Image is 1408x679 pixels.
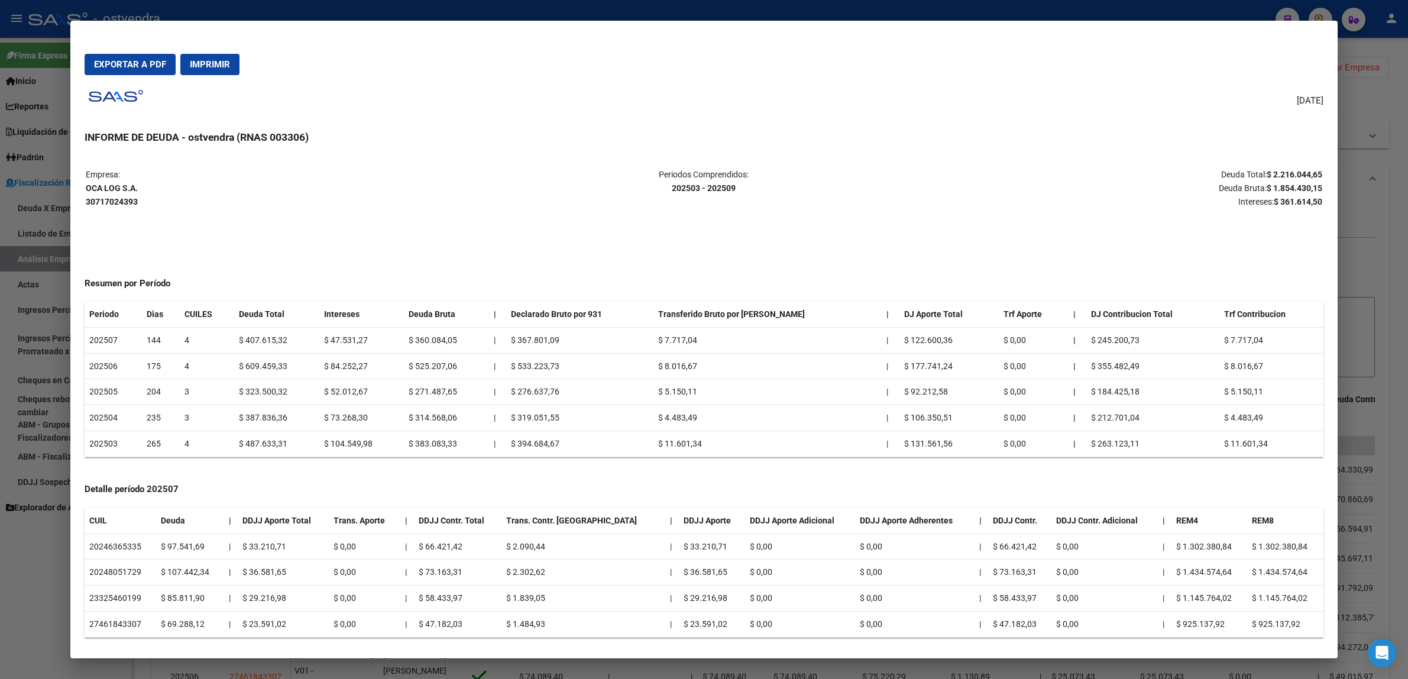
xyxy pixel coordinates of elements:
td: $ 5.150,11 [1219,379,1323,405]
td: $ 23.591,02 [238,611,329,637]
td: $ 84.252,27 [319,353,404,379]
td: | [882,431,899,457]
td: | [400,611,414,637]
td: | [1158,586,1171,612]
td: $ 314.568,06 [404,405,488,431]
td: $ 0,00 [1051,560,1158,586]
td: $ 131.561,56 [899,431,999,457]
td: $ 0,00 [855,533,975,560]
td: $ 36.581,65 [679,560,745,586]
th: | [975,508,988,533]
td: $ 0,00 [855,586,975,612]
th: Intereses [319,302,404,327]
td: $ 11.601,34 [653,431,882,457]
td: $ 355.482,49 [1086,353,1219,379]
th: DDJJ Contr. Adicional [1051,508,1158,533]
td: $ 533.223,73 [506,353,653,379]
td: | [665,560,679,586]
td: 20248051729 [85,560,156,586]
th: Periodo [85,302,142,327]
td: $ 106.350,51 [899,405,999,431]
td: $ 487.633,31 [234,431,319,457]
td: | [975,611,988,637]
th: DDJJ Aporte Total [238,508,329,533]
td: $ 69.288,12 [156,611,224,637]
td: | [882,327,899,353]
th: Deuda [156,508,224,533]
th: | [1069,302,1086,327]
td: | [975,560,988,586]
td: $ 1.302.380,84 [1171,533,1247,560]
td: $ 5.150,11 [653,379,882,405]
td: | [665,611,679,637]
strong: $ 2.216.044,65 [1267,170,1322,179]
td: | [882,405,899,431]
p: Periodos Comprendidos: [499,168,910,195]
td: $ 177.741,24 [899,353,999,379]
td: $ 4.483,49 [653,405,882,431]
td: $ 52.012,67 [319,379,404,405]
th: | [489,302,506,327]
td: $ 4.483,49 [1219,405,1323,431]
td: 3 [180,379,234,405]
td: $ 7.717,04 [1219,327,1323,353]
td: 4 [180,431,234,457]
th: DDJJ Aporte [679,508,745,533]
td: 202503 [85,431,142,457]
td: $ 47.531,27 [319,327,404,353]
th: | [1069,327,1086,353]
button: Imprimir [180,54,239,75]
td: $ 0,00 [329,533,400,560]
th: DDJJ Aporte Adherentes [855,508,975,533]
td: $ 66.421,42 [988,533,1051,560]
td: $ 47.182,03 [988,611,1051,637]
td: $ 73.268,30 [319,405,404,431]
th: | [882,302,899,327]
h4: Resumen por Período [85,277,1323,290]
td: $ 276.637,76 [506,379,653,405]
span: Imprimir [190,59,230,70]
td: $ 7.717,04 [653,327,882,353]
td: 20246365335 [85,533,156,560]
td: 235 [142,405,180,431]
td: $ 394.684,67 [506,431,653,457]
td: $ 73.163,31 [988,560,1051,586]
td: | [489,405,506,431]
td: | [400,533,414,560]
span: Exportar a PDF [94,59,166,70]
td: $ 122.600,36 [899,327,999,353]
td: 202504 [85,405,142,431]
td: $ 1.434.574,64 [1171,560,1247,586]
td: $ 925.137,92 [1171,611,1247,637]
th: | [1069,431,1086,457]
td: 4 [180,353,234,379]
td: | [400,586,414,612]
td: | [224,533,238,560]
td: 23325460199 [85,586,156,612]
td: | [882,353,899,379]
td: $ 1.484,93 [501,611,665,637]
td: $ 1.145.764,02 [1247,586,1323,612]
td: | [489,327,506,353]
td: 27461843307 [85,611,156,637]
td: $ 0,00 [1051,611,1158,637]
td: | [665,586,679,612]
th: DDJJ Contr. Total [414,508,501,533]
th: Trf Aporte [999,302,1069,327]
td: 144 [142,327,180,353]
td: $ 36.581,65 [238,560,329,586]
td: $ 47.182,03 [414,611,501,637]
td: $ 66.421,42 [414,533,501,560]
strong: $ 1.854.430,15 [1267,183,1322,193]
td: $ 609.459,33 [234,353,319,379]
th: Transferido Bruto por [PERSON_NAME] [653,302,882,327]
td: | [975,586,988,612]
h3: INFORME DE DEUDA - ostvendra (RNAS 003306) [85,130,1323,145]
td: $ 1.145.764,02 [1171,586,1247,612]
td: $ 383.083,33 [404,431,488,457]
td: $ 360.084,05 [404,327,488,353]
td: | [975,533,988,560]
td: $ 8.016,67 [653,353,882,379]
th: | [224,508,238,533]
td: $ 2.302,62 [501,560,665,586]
